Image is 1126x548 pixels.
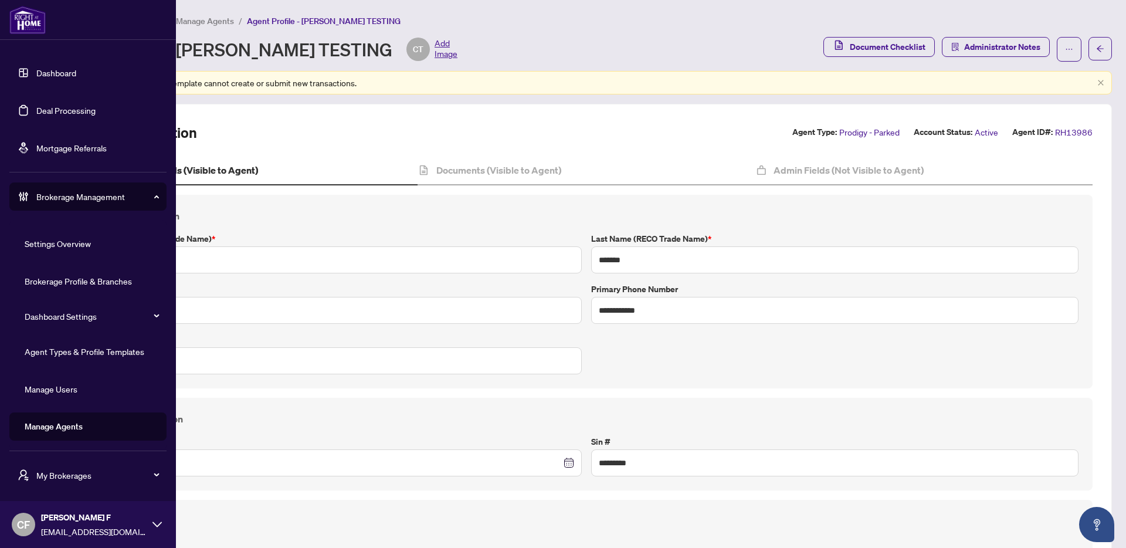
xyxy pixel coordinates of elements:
label: Sin # [591,435,1078,448]
span: My Brokerages [36,469,158,482]
label: Agent ID#: [1012,126,1053,139]
a: Mortgage Referrals [36,143,107,153]
span: Prodigy - Parked [839,126,900,139]
button: Administrator Notes [942,37,1050,57]
span: arrow-left [1096,45,1104,53]
span: CF [17,516,30,533]
span: Agent Profile - [PERSON_NAME] TESTING [247,16,401,26]
span: Administrator Notes [964,38,1040,56]
button: Document Checklist [823,37,935,57]
span: Manage Agents [176,16,234,26]
span: Document Checklist [850,38,925,56]
h4: Agent Profile Fields (Visible to Agent) [98,163,258,177]
span: Brokerage Management [36,190,158,203]
label: Account Status: [914,126,972,139]
a: Deal Processing [36,105,96,116]
label: Legal Name [94,283,582,296]
a: Manage Agents [25,421,83,432]
span: CT [413,43,423,56]
li: / [239,14,242,28]
label: Date of Birth [94,435,582,448]
span: solution [951,43,959,51]
label: Last Name (RECO Trade Name) [591,232,1078,245]
label: First Name (RECO Trade Name) [94,232,582,245]
label: E-mail Address [94,333,582,346]
span: [EMAIL_ADDRESS][DOMAIN_NAME] [41,525,147,538]
div: Agent Profile - [PERSON_NAME] TESTING [61,38,457,61]
h4: Personal Information [94,412,1078,426]
img: logo [9,6,46,34]
a: Agent Types & Profile Templates [25,346,144,357]
a: Dashboard [36,67,76,78]
label: Primary Phone Number [591,283,1078,296]
button: close [1097,79,1104,87]
div: Agents assigned to this template cannot create or submit new transactions. [82,76,1093,89]
a: Brokerage Profile & Branches [25,276,132,286]
h4: Joining Profile [94,514,1078,528]
a: Dashboard Settings [25,311,97,322]
span: RH13986 [1055,126,1093,139]
span: [PERSON_NAME] F [41,511,147,524]
span: Active [975,126,998,139]
span: user-switch [18,469,29,481]
h4: Admin Fields (Not Visible to Agent) [774,163,924,177]
span: close [1097,79,1104,86]
a: Manage Users [25,384,77,394]
span: Add Image [435,38,457,61]
label: Agent Type: [792,126,837,139]
span: ellipsis [1065,45,1073,53]
h4: Contact Information [94,209,1078,223]
a: Settings Overview [25,238,91,249]
h4: Documents (Visible to Agent) [436,163,561,177]
button: Open asap [1079,507,1114,542]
